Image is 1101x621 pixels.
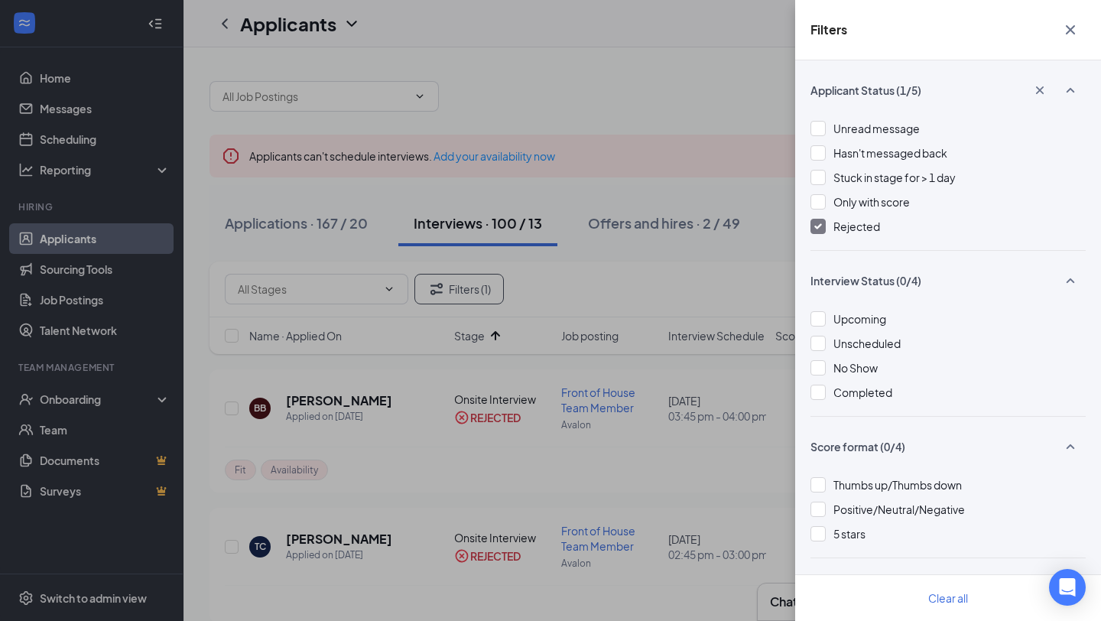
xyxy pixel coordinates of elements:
span: Completed [833,385,892,399]
button: SmallChevronUp [1055,266,1086,295]
svg: Cross [1061,21,1080,39]
span: Rejected [833,219,880,233]
span: Unread message [833,122,920,135]
span: Interview Status (0/4) [810,273,921,288]
span: Hasn't messaged back [833,146,947,160]
span: Stuck in stage for > 1 day [833,171,956,184]
span: Thumbs up/Thumbs down [833,478,962,492]
span: Applicant Status (1/5) [810,83,921,98]
img: checkbox [814,223,822,229]
span: Score format (0/4) [810,439,905,454]
span: Positive/Neutral/Negative [833,502,965,516]
button: Cross [1025,77,1055,103]
svg: Cross [1032,83,1047,98]
button: SmallChevronUp [1055,432,1086,461]
span: 5 stars [833,527,866,541]
svg: SmallChevronUp [1061,81,1080,99]
div: Open Intercom Messenger [1049,569,1086,606]
span: Only with score [833,195,910,209]
span: Upcoming [833,312,886,326]
button: Clear all [910,583,986,613]
svg: SmallChevronUp [1061,437,1080,456]
button: Cross [1055,15,1086,44]
svg: SmallChevronUp [1061,271,1080,290]
button: SmallChevronUp [1055,76,1086,105]
span: Unscheduled [833,337,901,350]
span: No Show [833,361,878,375]
h5: Filters [810,21,847,38]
